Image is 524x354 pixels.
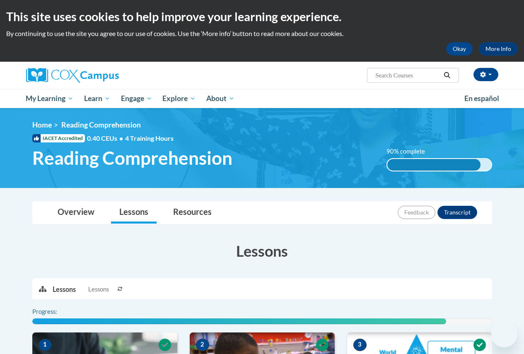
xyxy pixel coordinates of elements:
span: Reading Comprehension [61,120,141,129]
span: Explore [162,94,196,104]
label: 90% complete [386,147,434,156]
span: En español [464,94,499,103]
a: Engage [116,89,157,108]
span: Learn [84,94,110,104]
a: Learn [79,89,116,108]
input: Search Courses [374,70,441,80]
span: About [206,94,234,104]
a: Explore [157,89,201,108]
button: Account Settings [473,68,498,81]
span: 1 [39,339,52,351]
p: Lessons [53,285,76,294]
a: More Info [479,42,518,55]
span: 3 [353,339,367,351]
span: Engage [121,94,152,104]
a: About [201,89,240,108]
button: Feedback [398,206,435,219]
span: My Learning [26,94,73,104]
div: Main menu [20,89,505,108]
div: 90% complete [387,159,481,171]
span: • [119,134,123,142]
iframe: Button to launch messaging window [491,321,517,347]
button: Okay [446,42,473,55]
img: Cox Campus [26,68,119,83]
span: 2 [196,339,209,351]
h2: This site uses cookies to help improve your learning experience. [6,8,518,25]
a: Home [32,120,52,129]
a: My Learning [21,89,79,108]
span: IACET Accredited [32,134,85,142]
a: Overview [49,202,103,224]
a: Cox Campus [26,68,175,83]
a: Lessons [111,202,157,224]
span: 4 Training Hours [125,134,174,142]
span: Reading Comprehension [32,147,232,169]
button: Search [441,70,453,80]
button: Transcript [437,206,477,219]
label: Progress: [32,307,80,316]
span: 0.40 CEUs [87,134,125,143]
a: En español [459,90,505,107]
a: Resources [165,202,220,224]
h3: Lessons [32,241,492,261]
span: Lessons [88,285,109,294]
p: By continuing to use the site you agree to our use of cookies. Use the ‘More info’ button to read... [6,29,518,38]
